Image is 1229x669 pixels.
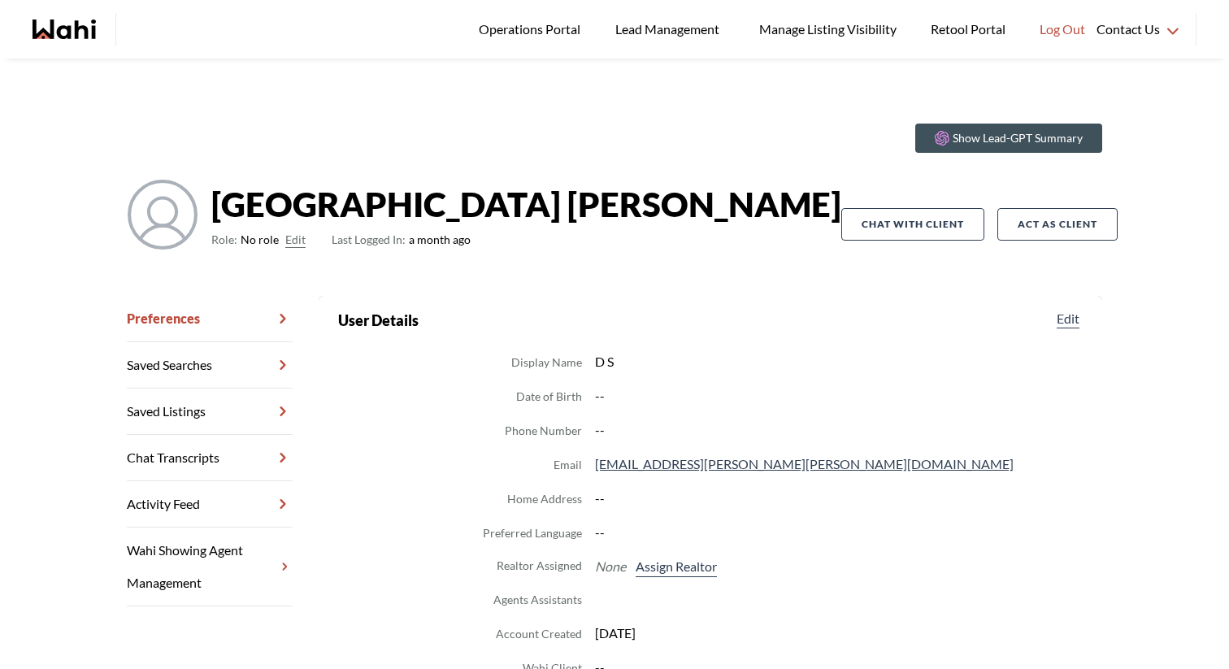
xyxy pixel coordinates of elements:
[997,208,1118,241] button: Act as Client
[953,130,1083,146] p: Show Lead-GPT Summary
[915,124,1102,153] button: Show Lead-GPT Summary
[754,19,901,40] span: Manage Listing Visibility
[483,523,582,543] dt: Preferred Language
[554,455,582,475] dt: Email
[211,230,237,250] span: Role:
[493,590,582,610] dt: Agents Assistants
[127,296,293,342] a: Preferences
[511,353,582,372] dt: Display Name
[338,309,419,332] h2: User Details
[127,435,293,481] a: Chat Transcripts
[127,481,293,528] a: Activity Feed
[332,230,471,250] span: a month ago
[241,230,279,250] span: No role
[595,623,1083,644] dd: [DATE]
[516,387,582,406] dt: Date of Birth
[595,454,1083,475] dd: [EMAIL_ADDRESS][PERSON_NAME][PERSON_NAME][DOMAIN_NAME]
[615,19,725,40] span: Lead Management
[211,180,841,228] strong: [GEOGRAPHIC_DATA] [PERSON_NAME]
[285,230,306,250] button: Edit
[595,488,1083,509] dd: --
[127,528,293,606] a: Wahi Showing Agent Management
[479,19,586,40] span: Operations Portal
[931,19,1010,40] span: Retool Portal
[595,385,1083,406] dd: --
[505,421,582,441] dt: Phone Number
[497,556,582,577] dt: Realtor Assigned
[1040,19,1085,40] span: Log Out
[595,556,626,577] span: None
[595,351,1083,372] dd: D S
[1053,309,1083,328] button: Edit
[595,522,1083,543] dd: --
[332,232,406,246] span: Last Logged In:
[127,342,293,389] a: Saved Searches
[595,419,1083,441] dd: --
[632,556,720,577] button: Assign Realtor
[841,208,984,241] button: Chat with client
[33,20,96,39] a: Wahi homepage
[496,624,582,644] dt: Account Created
[507,489,582,509] dt: Home Address
[127,389,293,435] a: Saved Listings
